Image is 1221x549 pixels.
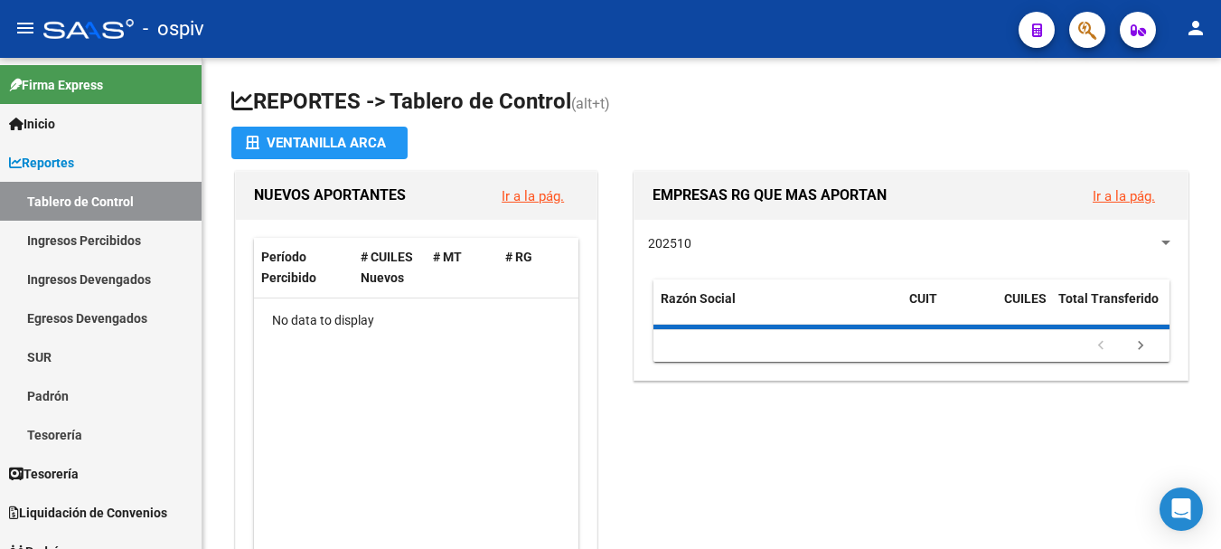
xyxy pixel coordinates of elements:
[498,238,570,298] datatable-header-cell: # RG
[1004,291,1047,306] span: CUILES
[648,236,691,251] span: 202510
[231,127,408,159] button: Ventanilla ARCA
[487,179,578,213] button: Ir a la pág.
[231,87,1192,118] h1: REPORTES -> Tablero de Control
[1058,291,1159,306] span: Total Transferido
[9,153,74,173] span: Reportes
[653,186,887,204] span: EMPRESAS RG QUE MAS APORTAN
[653,279,902,339] datatable-header-cell: Razón Social
[14,17,36,39] mat-icon: menu
[902,279,997,339] datatable-header-cell: CUIT
[571,95,610,112] span: (alt+t)
[1093,188,1155,204] a: Ir a la pág.
[254,298,583,344] div: No data to display
[502,188,564,204] a: Ir a la pág.
[909,291,937,306] span: CUIT
[1123,336,1158,356] a: go to next page
[254,238,353,298] datatable-header-cell: Período Percibido
[1160,487,1203,531] div: Open Intercom Messenger
[9,464,79,484] span: Tesorería
[9,114,55,134] span: Inicio
[254,186,406,204] span: NUEVOS APORTANTES
[143,9,204,49] span: - ospiv
[505,250,532,264] span: # RG
[661,291,736,306] span: Razón Social
[9,503,167,523] span: Liquidación de Convenios
[997,279,1051,339] datatable-header-cell: CUILES
[433,250,462,264] span: # MT
[353,238,426,298] datatable-header-cell: # CUILES Nuevos
[1051,279,1178,339] datatable-header-cell: Total Transferido
[246,127,393,159] div: Ventanilla ARCA
[361,250,413,285] span: # CUILES Nuevos
[426,238,498,298] datatable-header-cell: # MT
[1078,179,1169,213] button: Ir a la pág.
[261,250,316,285] span: Período Percibido
[9,75,103,95] span: Firma Express
[1185,17,1207,39] mat-icon: person
[1084,336,1118,356] a: go to previous page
